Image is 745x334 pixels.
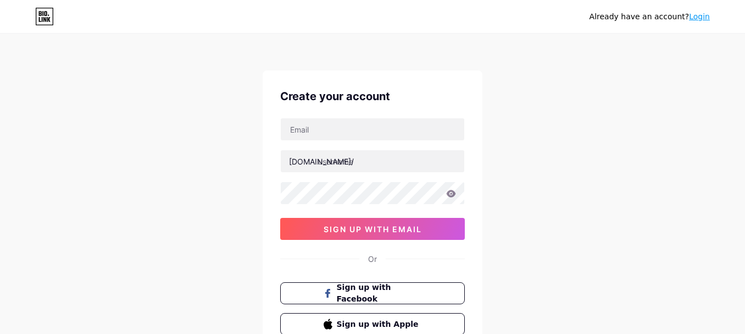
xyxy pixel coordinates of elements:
[281,118,464,140] input: Email
[337,319,422,330] span: Sign up with Apple
[324,225,422,234] span: sign up with email
[689,12,710,21] a: Login
[280,88,465,105] div: Create your account
[280,282,465,304] button: Sign up with Facebook
[289,156,354,167] div: [DOMAIN_NAME]/
[337,282,422,305] span: Sign up with Facebook
[280,218,465,240] button: sign up with email
[590,11,710,23] div: Already have an account?
[368,253,377,265] div: Or
[281,150,464,172] input: username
